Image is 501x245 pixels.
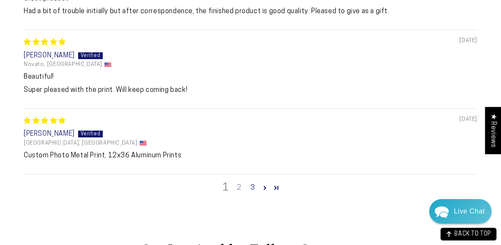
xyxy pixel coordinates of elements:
[24,72,477,82] b: Beautiful!
[24,85,477,95] p: Super pleased with the print. Will keep coming back!
[24,61,102,68] span: Novato, [GEOGRAPHIC_DATA]
[24,52,75,59] span: [PERSON_NAME]
[454,199,485,224] div: Contact Us Directly
[485,107,501,154] div: Click to open Judge.me floating reviews tab
[24,118,66,125] span: 5 star review
[24,140,138,147] span: [GEOGRAPHIC_DATA], [GEOGRAPHIC_DATA]
[24,7,477,16] p: Had a bit of trouble initially but after correspondence, the finished product is good quality. Pl...
[24,131,75,137] span: [PERSON_NAME]
[246,183,259,193] a: Page 3
[140,141,146,145] img: US
[271,182,282,193] a: Page 377
[259,182,271,193] a: Page 2
[459,37,477,45] span: [DATE]
[429,199,492,224] div: Chat widget toggle
[24,39,66,46] span: 5 star review
[104,63,111,67] img: US
[454,231,491,237] span: BACK TO TOP
[24,151,477,160] p: Custom Photo Metal Print, 12x36 Aluminum Prints
[232,183,246,193] a: Page 2
[459,116,477,123] span: [DATE]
